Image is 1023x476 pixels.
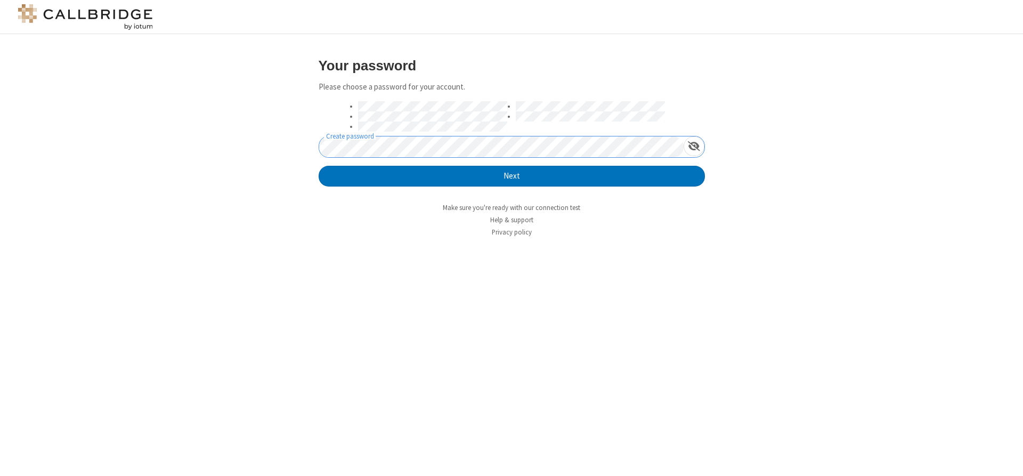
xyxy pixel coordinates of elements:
img: logo@2x.png [16,4,155,30]
input: Create password [319,136,684,157]
a: Help & support [490,215,533,224]
button: Next [319,166,705,187]
h3: Your password [319,58,705,73]
a: Make sure you're ready with our connection test [443,203,580,212]
a: Privacy policy [492,228,532,237]
div: Show password [684,136,704,156]
p: Please choose a password for your account. [319,81,705,93]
